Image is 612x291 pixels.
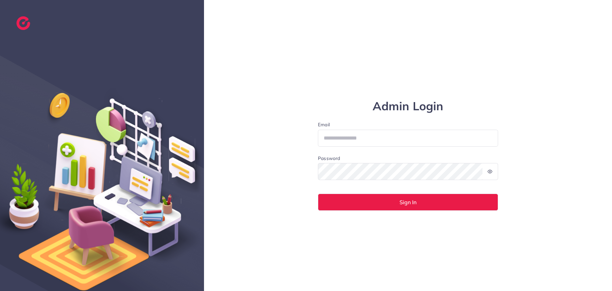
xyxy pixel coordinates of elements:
[318,121,498,128] label: Email
[318,155,340,162] label: Password
[16,16,30,30] img: logo
[318,194,498,211] button: Sign In
[318,99,498,113] h1: Admin Login
[400,199,417,205] span: Sign In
